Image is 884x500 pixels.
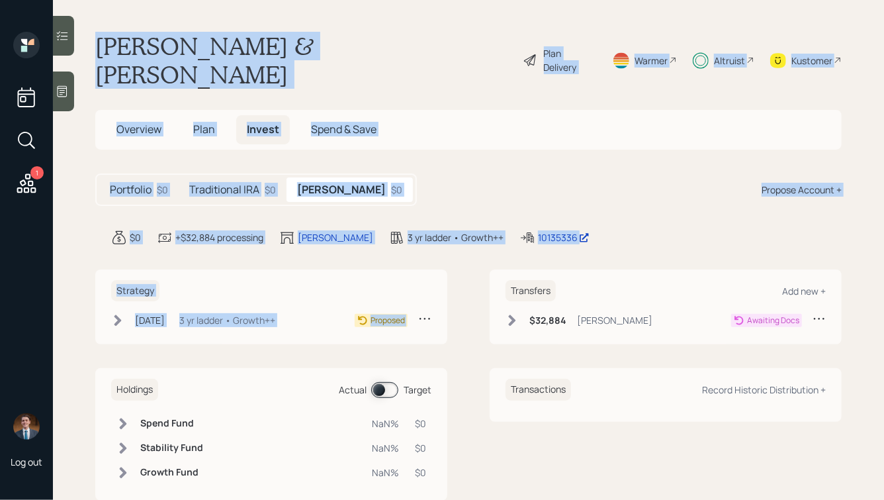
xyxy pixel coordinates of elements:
[157,183,168,197] div: $0
[135,313,165,327] div: [DATE]
[635,54,668,68] div: Warmer
[189,183,259,196] h5: Traditional IRA
[175,230,263,244] div: +$32,884 processing
[714,54,745,68] div: Altruist
[762,183,842,197] div: Propose Account +
[140,442,203,454] h6: Stability Fund
[247,122,279,136] span: Invest
[415,441,426,455] div: $0
[372,441,399,455] div: NaN%
[538,230,590,244] div: 10135336
[111,280,159,302] h6: Strategy
[110,183,152,196] h5: Portfolio
[140,467,203,478] h6: Growth Fund
[179,313,275,327] div: 3 yr ladder • Growth++
[408,230,504,244] div: 3 yr ladder • Growth++
[339,383,367,397] div: Actual
[298,230,373,244] div: [PERSON_NAME]
[372,417,399,430] div: NaN%
[140,418,203,429] h6: Spend Fund
[506,379,571,401] h6: Transactions
[13,413,40,440] img: hunter_neumayer.jpg
[529,315,566,326] h6: $32,884
[415,466,426,479] div: $0
[30,166,44,179] div: 1
[372,466,399,479] div: NaN%
[11,456,42,468] div: Log out
[544,46,596,74] div: Plan Delivery
[404,383,431,397] div: Target
[702,383,826,396] div: Record Historic Distribution +
[95,32,512,89] h1: [PERSON_NAME] & [PERSON_NAME]
[577,313,652,327] div: [PERSON_NAME]
[371,315,405,326] div: Proposed
[265,183,276,197] div: $0
[193,122,215,136] span: Plan
[747,315,799,326] div: Awaiting Docs
[782,285,826,297] div: Add new +
[791,54,832,68] div: Kustomer
[506,280,556,302] h6: Transfers
[111,379,158,401] h6: Holdings
[116,122,161,136] span: Overview
[130,230,141,244] div: $0
[311,122,376,136] span: Spend & Save
[297,183,386,196] h5: [PERSON_NAME]
[391,183,402,197] div: $0
[415,417,426,430] div: $0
